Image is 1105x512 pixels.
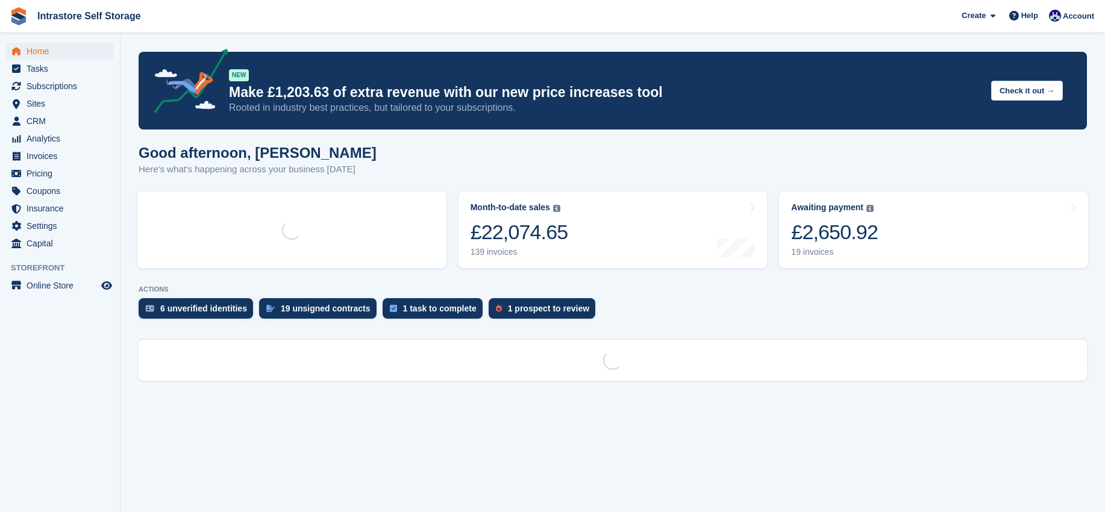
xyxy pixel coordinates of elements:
[10,7,28,25] img: stora-icon-8386f47178a22dfd0bd8f6a31ec36ba5ce8667c1dd55bd0f319d3a0aa187defe.svg
[27,148,99,164] span: Invoices
[11,262,120,274] span: Storefront
[27,183,99,199] span: Coupons
[489,298,601,325] a: 1 prospect to review
[471,247,568,257] div: 139 invoices
[496,305,502,312] img: prospect-51fa495bee0391a8d652442698ab0144808aea92771e9ea1ae160a38d050c398.svg
[1049,10,1061,22] img: Mathew Tremewan
[139,163,377,176] p: Here's what's happening across your business [DATE]
[6,43,114,60] a: menu
[6,235,114,252] a: menu
[281,304,371,313] div: 19 unsigned contracts
[139,145,377,161] h1: Good afternoon, [PERSON_NAME]
[139,286,1087,293] p: ACTIONS
[791,220,878,245] div: £2,650.92
[6,277,114,294] a: menu
[266,305,275,312] img: contract_signature_icon-13c848040528278c33f63329250d36e43548de30e8caae1d1a13099fd9432cc5.svg
[27,235,99,252] span: Capital
[6,60,114,77] a: menu
[962,10,986,22] span: Create
[27,78,99,95] span: Subscriptions
[991,81,1063,101] button: Check it out →
[6,148,114,164] a: menu
[229,101,981,114] p: Rooted in industry best practices, but tailored to your subscriptions.
[139,298,259,325] a: 6 unverified identities
[791,247,878,257] div: 19 invoices
[27,43,99,60] span: Home
[99,278,114,293] a: Preview store
[144,49,228,117] img: price-adjustments-announcement-icon-8257ccfd72463d97f412b2fc003d46551f7dbcb40ab6d574587a9cd5c0d94...
[791,202,863,213] div: Awaiting payment
[6,78,114,95] a: menu
[146,305,154,312] img: verify_identity-adf6edd0f0f0b5bbfe63781bf79b02c33cf7c696d77639b501bdc392416b5a36.svg
[403,304,477,313] div: 1 task to complete
[27,60,99,77] span: Tasks
[6,217,114,234] a: menu
[27,217,99,234] span: Settings
[6,183,114,199] a: menu
[229,84,981,101] p: Make £1,203.63 of extra revenue with our new price increases tool
[1021,10,1038,22] span: Help
[508,304,589,313] div: 1 prospect to review
[27,165,99,182] span: Pricing
[160,304,247,313] div: 6 unverified identities
[6,165,114,182] a: menu
[27,130,99,147] span: Analytics
[1063,10,1094,22] span: Account
[553,205,560,212] img: icon-info-grey-7440780725fd019a000dd9b08b2336e03edf1995a4989e88bcd33f0948082b44.svg
[471,202,550,213] div: Month-to-date sales
[390,305,397,312] img: task-75834270c22a3079a89374b754ae025e5fb1db73e45f91037f5363f120a921f8.svg
[6,130,114,147] a: menu
[6,113,114,130] a: menu
[459,192,768,268] a: Month-to-date sales £22,074.65 139 invoices
[229,69,249,81] div: NEW
[471,220,568,245] div: £22,074.65
[27,95,99,112] span: Sites
[33,6,146,26] a: Intrastore Self Storage
[866,205,874,212] img: icon-info-grey-7440780725fd019a000dd9b08b2336e03edf1995a4989e88bcd33f0948082b44.svg
[779,192,1088,268] a: Awaiting payment £2,650.92 19 invoices
[259,298,383,325] a: 19 unsigned contracts
[6,200,114,217] a: menu
[27,277,99,294] span: Online Store
[383,298,489,325] a: 1 task to complete
[27,200,99,217] span: Insurance
[6,95,114,112] a: menu
[27,113,99,130] span: CRM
